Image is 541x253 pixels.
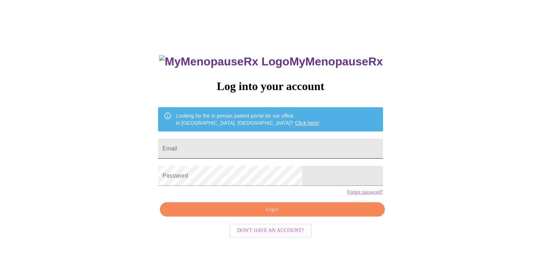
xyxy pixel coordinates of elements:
button: Login [160,202,384,217]
span: Don't have an account? [237,226,304,235]
a: Don't have an account? [227,227,314,233]
h3: MyMenopauseRx [159,55,383,68]
div: Looking for the in person patient portal for our office in [GEOGRAPHIC_DATA], [GEOGRAPHIC_DATA]? [176,109,319,129]
a: Click here! [295,120,319,126]
img: MyMenopauseRx Logo [159,55,289,68]
h3: Log into your account [158,80,383,93]
span: Login [168,205,376,214]
a: Forgot password? [347,189,383,195]
button: Don't have an account? [229,224,312,238]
